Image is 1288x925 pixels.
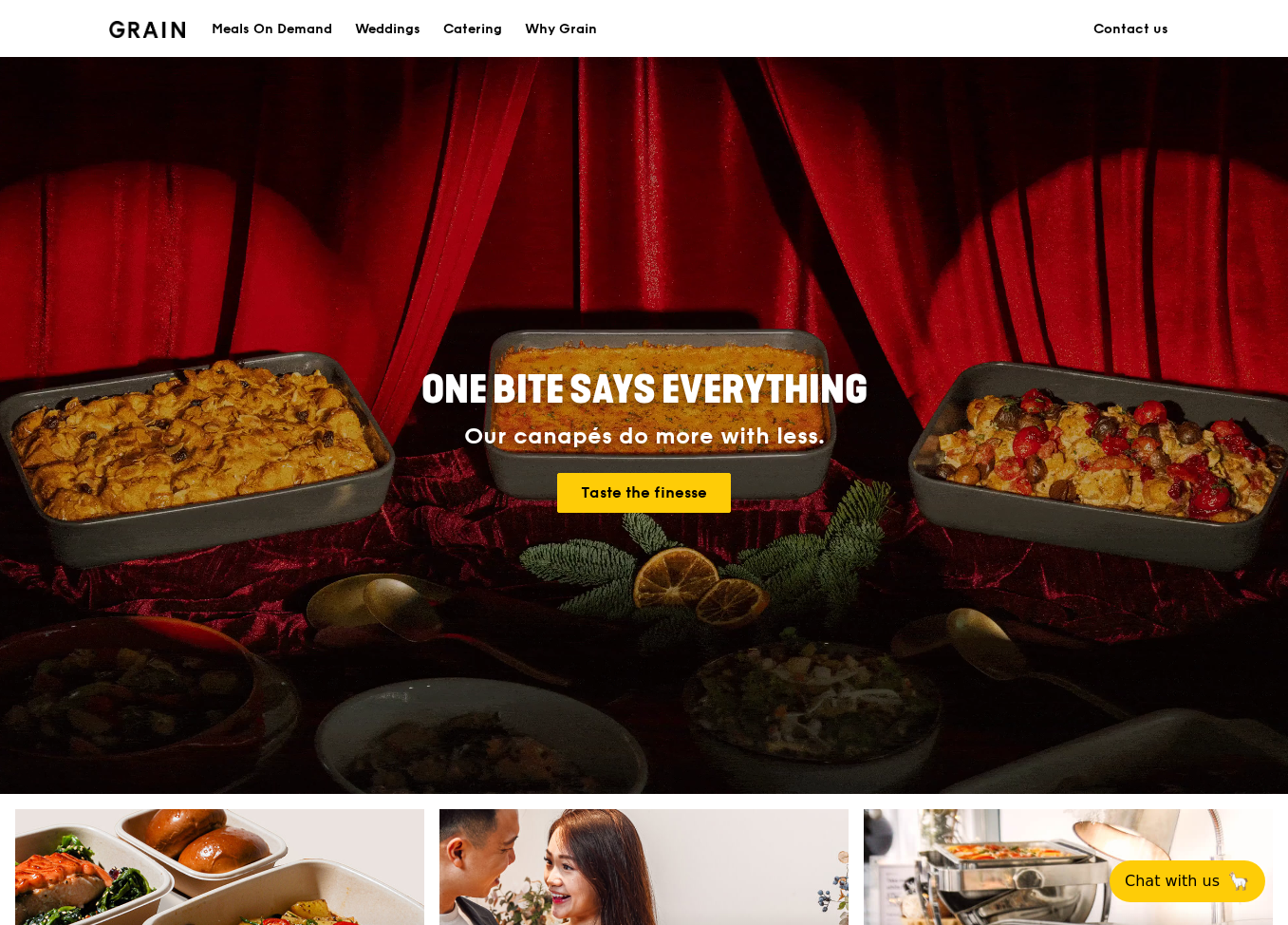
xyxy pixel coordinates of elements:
div: Catering [443,1,502,58]
div: Why Grain [525,1,597,58]
a: Why Grain [513,1,608,58]
a: Weddings [344,1,432,58]
span: ONE BITE SAYS EVERYTHING [421,368,868,413]
div: Meals On Demand [212,1,332,58]
img: Grain [109,21,186,38]
a: Taste the finesse [557,473,731,513]
a: Catering [432,1,513,58]
div: Weddings [355,1,420,58]
span: Chat with us [1125,870,1220,893]
span: 🦙 [1227,870,1250,893]
div: Our canapés do more with less. [303,424,986,450]
a: Contact us [1082,1,1180,58]
button: Chat with us🦙 [1110,860,1265,902]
